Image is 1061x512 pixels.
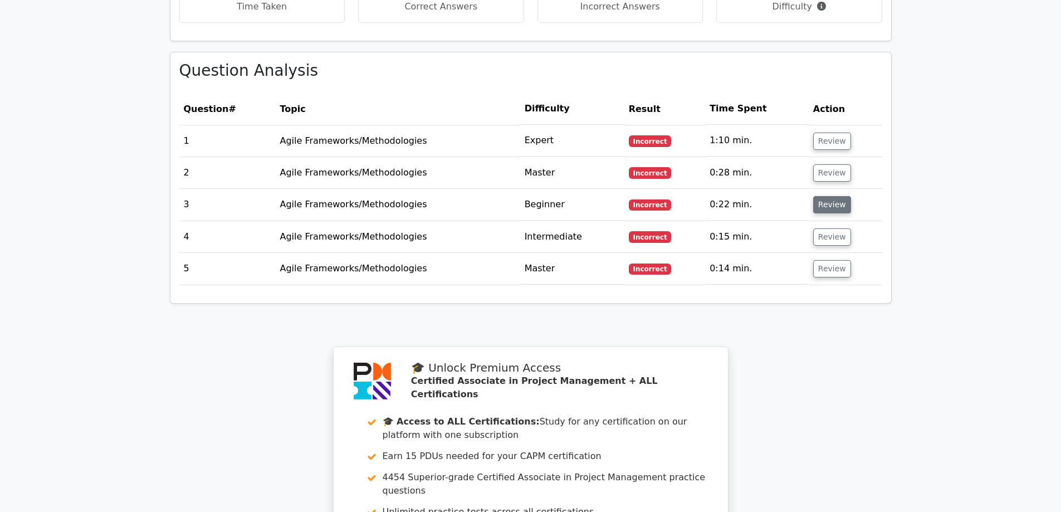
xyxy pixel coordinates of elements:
td: 0:14 min. [705,253,809,285]
button: Review [813,228,851,246]
th: Result [624,93,706,125]
span: Incorrect [629,167,672,178]
td: 0:28 min. [705,157,809,189]
td: Agile Frameworks/Methodologies [275,157,520,189]
td: Expert [520,125,624,157]
td: Agile Frameworks/Methodologies [275,221,520,253]
th: Topic [275,93,520,125]
button: Review [813,260,851,277]
td: 0:22 min. [705,189,809,221]
span: Question [184,104,229,114]
td: 5 [179,253,276,285]
span: Incorrect [629,135,672,147]
td: Master [520,157,624,189]
td: 3 [179,189,276,221]
td: Agile Frameworks/Methodologies [275,125,520,157]
h3: Question Analysis [179,61,882,80]
button: Review [813,196,851,213]
th: # [179,93,276,125]
button: Review [813,164,851,182]
span: Incorrect [629,231,672,242]
span: Incorrect [629,199,672,211]
th: Difficulty [520,93,624,125]
td: Agile Frameworks/Methodologies [275,189,520,221]
td: 2 [179,157,276,189]
span: Incorrect [629,264,672,275]
td: Master [520,253,624,285]
th: Time Spent [705,93,809,125]
td: 1:10 min. [705,125,809,157]
td: Beginner [520,189,624,221]
td: Intermediate [520,221,624,253]
td: 1 [179,125,276,157]
th: Action [809,93,882,125]
td: 4 [179,221,276,253]
td: Agile Frameworks/Methodologies [275,253,520,285]
td: 0:15 min. [705,221,809,253]
button: Review [813,133,851,150]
